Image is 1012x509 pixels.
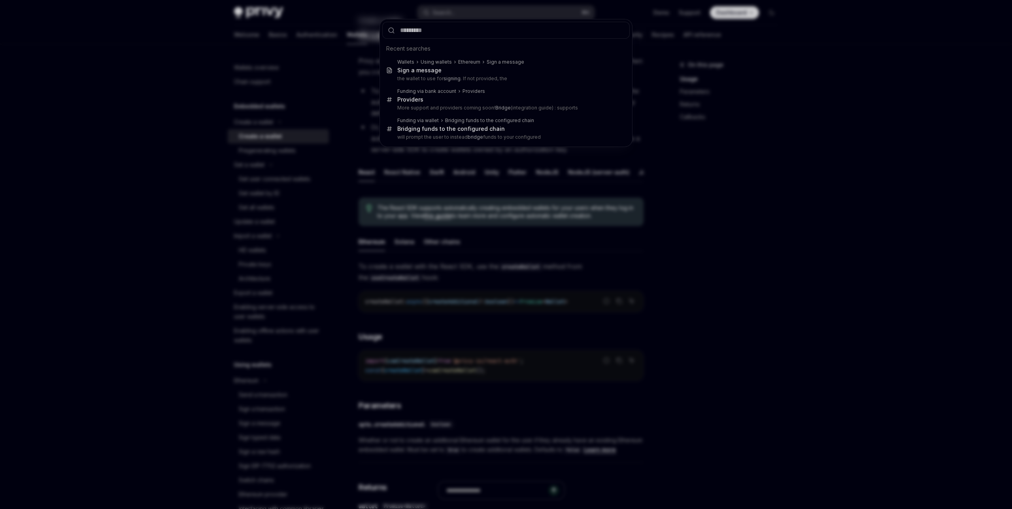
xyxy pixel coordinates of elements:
[397,125,505,132] div: Bridging funds to the configured chain
[397,96,423,103] div: Providers
[397,134,613,140] p: will prompt the user to instead funds to your configured
[444,75,461,81] b: signing
[397,117,439,124] div: Funding via wallet
[397,59,414,65] div: Wallets
[495,105,511,111] b: Bridge
[445,117,534,124] div: Bridging funds to the configured chain
[386,45,430,53] span: Recent searches
[458,59,480,65] div: Ethereum
[397,105,613,111] p: More support and providers coming soon! (integration guide) : supports
[397,67,442,74] div: Sign a message
[487,59,524,65] div: Sign a message
[397,75,613,82] p: the wallet to use for . If not provided, the
[468,134,483,140] b: bridge
[463,88,485,94] div: Providers
[397,88,456,94] div: Funding via bank account
[421,59,452,65] div: Using wallets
